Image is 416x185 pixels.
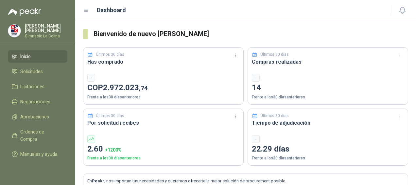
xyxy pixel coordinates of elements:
h3: Por solicitud recibes [87,119,239,127]
div: - [87,74,95,82]
p: Frente a los 30 días anteriores [87,155,239,161]
h3: Compras realizadas [252,58,404,66]
h1: Dashboard [97,6,126,15]
div: - [252,74,260,82]
h3: Tiempo de adjudicación [252,119,404,127]
p: Últimos 30 días [96,113,124,119]
a: Órdenes de Compra [8,126,67,145]
a: Aprobaciones [8,111,67,123]
span: + 1200 % [105,147,122,153]
a: Manuales y ayuda [8,148,67,160]
p: [PERSON_NAME] [PERSON_NAME] [25,24,67,33]
p: Frente a los 30 días anteriores [87,94,239,100]
p: 14 [252,82,404,94]
span: Aprobaciones [20,113,49,120]
span: Negociaciones [20,98,50,105]
p: 22.29 días [252,143,404,155]
span: Solicitudes [20,68,43,75]
p: Últimos 30 días [260,113,289,119]
p: COP [87,82,239,94]
span: Órdenes de Compra [20,128,61,143]
span: Licitaciones [20,83,44,90]
p: Gimnasio La Colina [25,34,67,38]
p: Frente a los 30 días anteriores [252,94,404,100]
a: Solicitudes [8,65,67,78]
p: Últimos 30 días [260,51,289,58]
span: Inicio [20,53,31,60]
span: Manuales y ayuda [20,151,58,158]
img: Company Logo [8,25,21,37]
span: ,74 [139,84,148,92]
p: Últimos 30 días [96,51,124,58]
b: Peakr [92,178,104,183]
p: 2.60 [87,143,239,155]
span: 2.972.023 [103,83,148,92]
h3: Has comprado [87,58,239,66]
img: Logo peakr [8,8,41,16]
a: Licitaciones [8,80,67,93]
p: En , nos importan tus necesidades y queremos ofrecerte la mejor solución de procurement posible. [87,178,404,184]
div: - [252,135,260,143]
h3: Bienvenido de nuevo [PERSON_NAME] [94,29,408,39]
a: Inicio [8,50,67,63]
a: Negociaciones [8,95,67,108]
p: Frente a los 30 días anteriores [252,155,404,161]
